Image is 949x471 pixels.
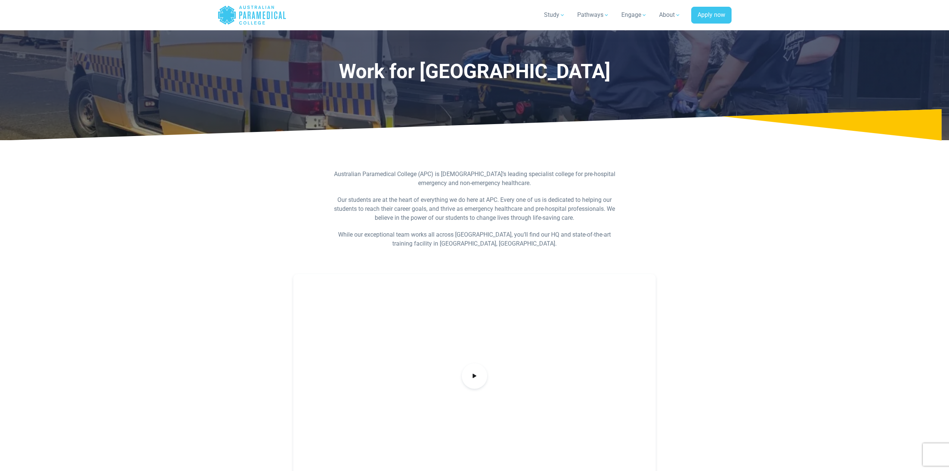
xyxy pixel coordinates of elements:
a: Pathways [573,4,614,25]
a: Australian Paramedical College [217,3,287,27]
p: Australian Paramedical College (APC) is [DEMOGRAPHIC_DATA]’s leading specialist college for pre-h... [330,170,619,188]
p: Our students are at the heart of everything we do here at APC. Every one of us is dedicated to he... [330,196,619,222]
a: Apply now [691,7,732,24]
h1: Work for [GEOGRAPHIC_DATA] [256,60,693,83]
a: Engage [617,4,652,25]
a: About [655,4,685,25]
a: Study [540,4,570,25]
p: While our exceptional team works all across [GEOGRAPHIC_DATA], you’ll find our HQ and state-of-th... [330,230,619,248]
